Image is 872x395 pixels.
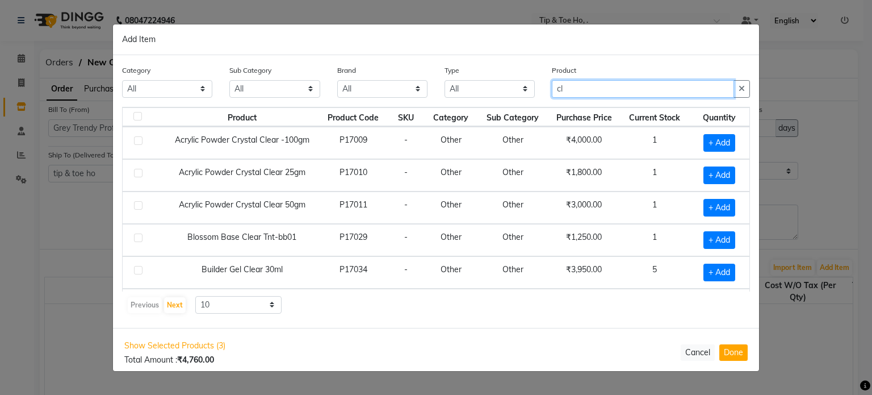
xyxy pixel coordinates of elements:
td: Other [424,289,478,321]
th: SKU [388,107,424,127]
th: Sub Category [478,107,548,127]
button: Next [164,297,186,313]
td: P17010 [319,159,388,192]
td: 1 [621,289,689,321]
td: ₹3,950.00 [548,256,621,289]
span: + Add [703,199,735,217]
label: Sub Category [229,65,271,76]
td: ₹3,000.00 [548,192,621,224]
td: Acrylic Powder Crystal Clear 50gm [165,192,319,224]
td: Blossom Base Clear Tnt-bb01 [165,224,319,256]
th: Category [424,107,478,127]
td: Other [424,159,478,192]
td: Builder Gel Clear 30ml [165,256,319,289]
td: - [388,159,424,192]
td: P17009 [319,127,388,159]
td: Other [424,127,478,159]
td: - [388,289,424,321]
span: Total Amount : [124,355,214,365]
td: Other [424,192,478,224]
label: Brand [337,65,356,76]
th: Product [165,107,319,127]
td: Other [478,256,548,289]
td: Other [478,224,548,256]
span: Show Selected Products (3) [124,340,225,352]
td: P17011 [319,192,388,224]
td: Butterfly Clip [165,289,319,321]
td: Other [478,289,548,321]
button: Done [719,344,748,361]
label: Category [122,65,150,76]
td: Other [478,192,548,224]
td: P17029 [319,224,388,256]
button: Cancel [681,344,715,361]
b: ₹4,760.00 [177,355,214,365]
input: Search or Scan Product [552,80,734,98]
span: + Add [703,264,735,281]
label: Type [445,65,459,76]
label: Product [552,65,576,76]
td: ₹4,000.00 [548,127,621,159]
td: P17038 [319,289,388,321]
td: Other [424,256,478,289]
td: Other [424,224,478,256]
td: Acrylic Powder Crystal Clear 25gm [165,159,319,192]
th: Product Code [319,107,388,127]
td: 1 [621,224,689,256]
td: 1 [621,159,689,192]
div: Add Item [113,24,759,55]
td: Other [478,127,548,159]
th: Quantity [689,107,749,127]
th: Current Stock [621,107,689,127]
td: P17034 [319,256,388,289]
td: 1 [621,192,689,224]
span: + Add [703,167,735,184]
span: Purchase Price [556,113,612,123]
td: Other [478,159,548,192]
td: - [388,192,424,224]
td: - [388,127,424,159]
td: - [388,224,424,256]
td: 5 [621,256,689,289]
td: ₹1,800.00 [548,159,621,192]
td: 1 [621,127,689,159]
td: ₹1,250.00 [548,224,621,256]
td: Acrylic Powder Crystal Clear -100gm [165,127,319,159]
td: - [388,256,424,289]
span: + Add [703,134,735,152]
td: ₹75.00 [548,289,621,321]
span: + Add [703,231,735,249]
